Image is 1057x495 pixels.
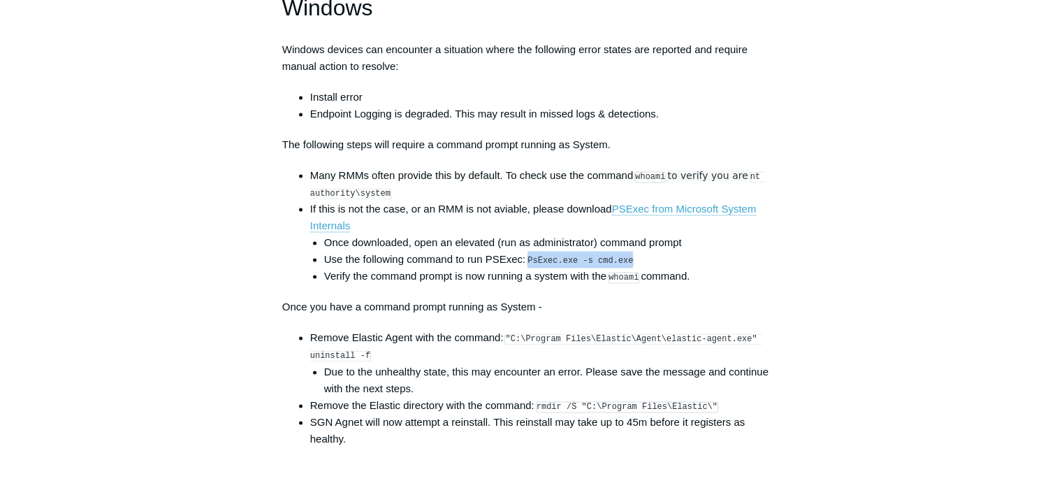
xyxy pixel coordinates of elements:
p: Once you have a command prompt running as System - [282,299,775,315]
li: Verify the command prompt is now running a system with the command. [324,268,775,285]
code: PsExec.exe -s cmd.exe [527,255,634,266]
li: Many RMMs often provide this by default. To check use the command [310,167,775,201]
p: Windows devices can encounter a situation where the following error states are reported and requi... [282,41,775,75]
span: to verify you are [667,170,748,181]
li: Once downloaded, open an elevated (run as administrator) command prompt [324,234,775,251]
code: "C:\Program Files\Elastic\Agent\elastic-agent.exe" uninstall -f [310,333,762,361]
code: whoami [634,171,666,182]
li: SGN Agnet will now attempt a reinstall. This reinstall may take up to 45m before it registers as ... [310,414,775,447]
p: The following steps will require a command prompt running as System. [282,136,775,153]
li: Install error [310,89,775,106]
li: Remove Elastic Agent with the command: [310,329,775,396]
li: Use the following command to run PSExec: [324,251,775,268]
code: whoami [608,272,639,283]
a: PSExec from Microsoft System Internals [310,203,757,232]
li: Remove the Elastic directory with the command: [310,397,775,414]
li: Due to the unhealthy state, this may encounter an error. Please save the message and continue wit... [324,364,775,397]
code: nt authority\system [310,171,766,199]
code: rmdir /S "C:\Program Files\Elastic\" [536,401,718,412]
li: If this is not the case, or an RMM is not aviable, please download [310,201,775,285]
li: Endpoint Logging is degraded. This may result in missed logs & detections. [310,106,775,122]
